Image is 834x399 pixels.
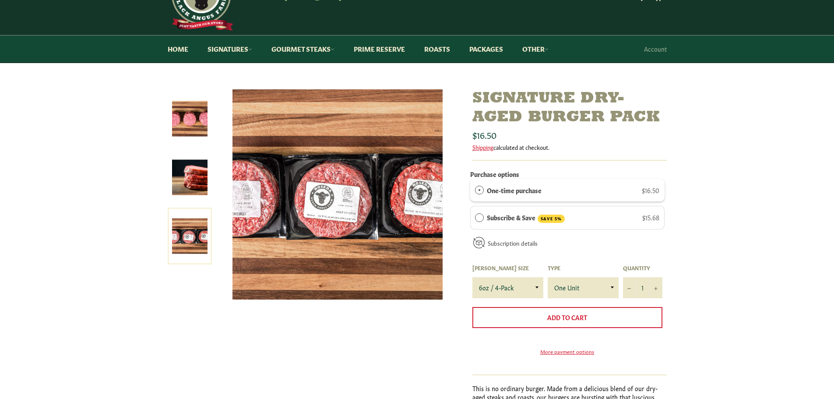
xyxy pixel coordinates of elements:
[623,277,636,298] button: Reduce item quantity by one
[263,35,343,62] a: Gourmet Steaks
[649,277,662,298] button: Increase item quantity by one
[415,35,459,62] a: Roasts
[472,348,662,355] a: More payment options
[547,313,587,321] span: Add to Cart
[472,143,493,151] a: Shipping
[199,35,261,62] a: Signatures
[172,101,208,137] img: Signature Dry-Aged Burger Pack
[472,143,667,151] div: calculated at checkout.
[487,185,542,195] label: One-time purchase
[172,160,208,195] img: Signature Dry-Aged Burger Pack
[461,35,512,62] a: Packages
[642,213,659,222] span: $15.68
[475,212,484,222] div: Subscribe & Save
[514,35,557,62] a: Other
[475,185,484,195] div: One-time purchase
[488,239,538,247] a: Subscription details
[640,36,671,62] a: Account
[232,89,443,300] img: Signature Dry-Aged Burger Pack
[548,264,619,272] label: Type
[642,186,659,194] span: $16.50
[538,215,565,223] span: SAVE 5%
[159,35,197,62] a: Home
[487,212,565,223] label: Subscribe & Save
[470,169,519,178] label: Purchase options
[472,307,662,328] button: Add to Cart
[472,89,667,127] h1: Signature Dry-Aged Burger Pack
[623,264,662,272] label: Quantity
[472,128,496,141] span: $16.50
[345,35,414,62] a: Prime Reserve
[472,264,543,272] label: [PERSON_NAME] Size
